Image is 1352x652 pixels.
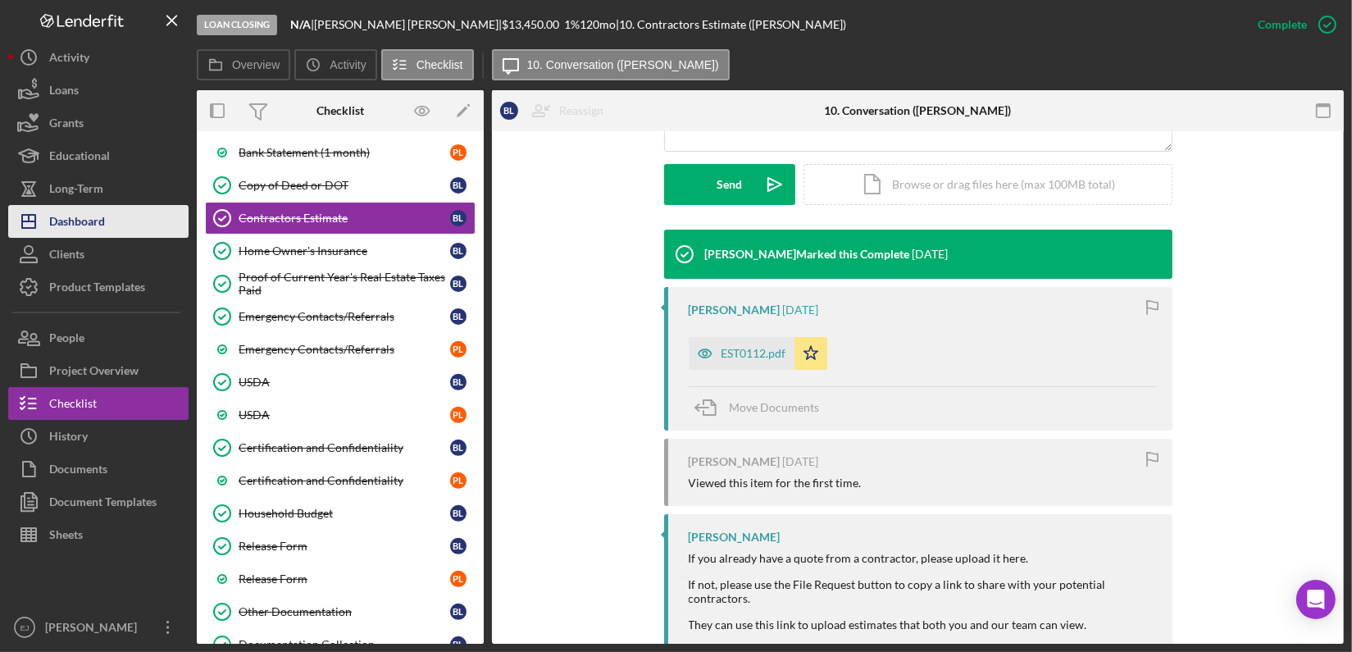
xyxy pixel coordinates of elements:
button: Complete [1241,8,1344,41]
time: 2025-06-16 20:30 [783,455,819,468]
div: Reassign [559,94,603,127]
div: If not, please use the File Request button to copy a link to share with your potential contractors. [689,578,1156,604]
div: Household Budget [239,507,450,520]
div: People [49,321,84,358]
button: Product Templates [8,271,189,303]
a: Proof of Current Year's Real Estate Taxes PaidBL [205,267,476,300]
div: Product Templates [49,271,145,308]
div: Complete [1258,8,1307,41]
div: [PERSON_NAME] [689,455,781,468]
a: Long-Term [8,172,189,205]
div: | [290,18,314,31]
div: Open Intercom Messenger [1296,580,1336,619]
button: Documents [8,453,189,486]
a: Checklist [8,387,189,420]
div: 1 % [564,18,580,31]
div: Loan Closing [197,15,277,35]
button: Grants [8,107,189,139]
div: Documentation Collection [239,638,450,651]
div: Grants [49,107,84,144]
button: EST0112.pdf [689,337,827,370]
button: 10. Conversation ([PERSON_NAME]) [492,49,730,80]
div: [PERSON_NAME] [PERSON_NAME] | [314,18,502,31]
div: Sheets [49,518,83,555]
text: EJ [20,623,29,632]
div: Clients [49,238,84,275]
a: Sheets [8,518,189,551]
time: 2025-06-16 20:31 [783,303,819,317]
div: Project Overview [49,354,139,391]
label: Activity [330,58,366,71]
button: History [8,420,189,453]
a: Copy of Deed or DOTBL [205,169,476,202]
div: Contractors Estimate [239,212,450,225]
a: Emergency Contacts/ReferralsPL [205,333,476,366]
button: Clients [8,238,189,271]
div: Certification and Confidentiality [239,441,450,454]
button: EJ[PERSON_NAME] [8,611,189,644]
a: Other DocumentationBL [205,595,476,628]
button: Educational [8,139,189,172]
div: Activity [49,41,89,78]
div: 120 mo [580,18,616,31]
div: USDA [239,408,450,422]
div: B L [450,308,467,325]
button: Send [664,164,795,205]
div: EST0112.pdf [722,347,786,360]
div: Documents [49,453,107,490]
div: They can use this link to upload estimates that both you and our team can view. [689,618,1156,631]
span: Move Documents [730,400,820,414]
button: Activity [294,49,376,80]
div: B L [450,374,467,390]
div: P L [450,341,467,358]
div: USDA [239,376,450,389]
a: USDAPL [205,399,476,431]
div: Send [717,164,742,205]
button: Document Templates [8,486,189,518]
button: Activity [8,41,189,74]
div: Checklist [49,387,97,424]
div: [PERSON_NAME] [41,611,148,648]
div: P L [450,472,467,489]
a: Certification and ConfidentialityPL [205,464,476,497]
button: Dashboard [8,205,189,238]
label: 10. Conversation ([PERSON_NAME]) [527,58,719,71]
div: If you already have a quote from a contractor, please upload it here. [689,552,1156,565]
div: Proof of Current Year's Real Estate Taxes Paid [239,271,450,297]
div: Long-Term [49,172,103,209]
div: B L [450,243,467,259]
button: Overview [197,49,290,80]
div: [PERSON_NAME] [689,531,781,544]
div: Educational [49,139,110,176]
div: Release Form [239,572,450,586]
div: B L [450,604,467,620]
div: History [49,420,88,457]
a: Release FormPL [205,563,476,595]
div: Emergency Contacts/Referrals [239,310,450,323]
div: Home Owner's Insurance [239,244,450,258]
div: B L [450,538,467,554]
a: Home Owner's InsuranceBL [205,235,476,267]
div: Document Templates [49,486,157,522]
div: Loans [49,74,79,111]
div: [PERSON_NAME] Marked this Complete [705,248,910,261]
div: Checklist [316,104,364,117]
button: Loans [8,74,189,107]
a: Release FormBL [205,530,476,563]
button: People [8,321,189,354]
div: 10. Conversation ([PERSON_NAME]) [824,104,1011,117]
label: Overview [232,58,280,71]
div: | 10. Contractors Estimate ([PERSON_NAME]) [616,18,846,31]
div: $13,450.00 [502,18,564,31]
div: Emergency Contacts/Referrals [239,343,450,356]
time: 2025-06-18 19:40 [913,248,949,261]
